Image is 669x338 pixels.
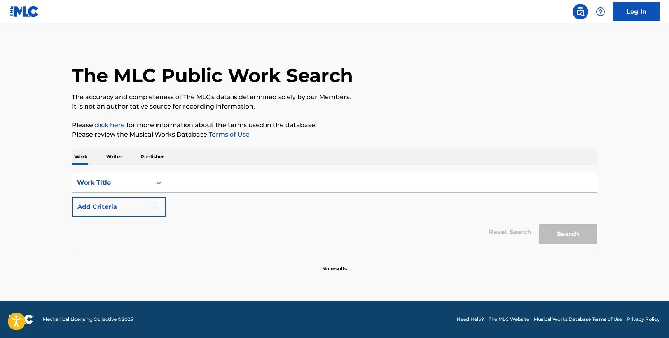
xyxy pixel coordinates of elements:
[72,173,597,248] form: Search Form
[9,6,39,17] img: MLC Logo
[72,149,90,165] p: Work
[630,301,669,338] iframe: Chat Widget
[9,315,33,324] img: logo
[534,316,622,323] a: Musical Works Database Terms of Use
[593,4,608,19] div: Help
[596,7,605,16] img: help
[613,2,660,21] a: Log In
[138,149,166,165] p: Publisher
[573,4,588,19] a: Public Search
[77,178,147,187] div: Work Title
[72,121,597,130] p: Please for more information about the terms used in the database.
[72,64,353,87] h1: The MLC Public Work Search
[94,121,125,129] a: click here
[104,149,124,165] p: Writer
[43,316,133,323] span: Mechanical Licensing Collective © 2025
[150,202,160,212] img: 9d2ae6d4665cec9f34b9.svg
[207,131,250,138] a: Terms of Use
[72,130,597,139] p: Please review the Musical Works Database
[627,316,660,323] a: Privacy Policy
[489,316,529,323] a: The MLC Website
[322,256,347,272] p: No results
[457,316,484,323] a: Need Help?
[72,197,166,217] button: Add Criteria
[72,102,597,111] p: It is not an authoritative source for recording information.
[72,93,597,102] p: The accuracy and completeness of The MLC's data is determined solely by our Members.
[576,7,585,16] img: search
